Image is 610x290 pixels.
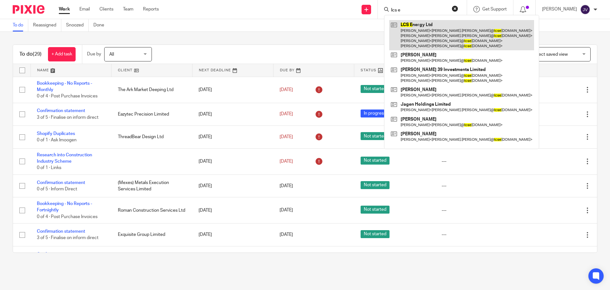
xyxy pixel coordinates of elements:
[532,52,568,57] span: Select saved view
[93,19,109,32] a: Done
[37,215,98,219] span: 0 of 4 · Post Purchase Invoices
[123,6,133,12] a: Team
[13,19,28,32] a: To do
[112,103,193,125] td: Eazytec Precision Limited
[87,51,101,57] p: Due by
[192,148,273,174] td: [DATE]
[361,132,390,140] span: Not started
[280,233,293,237] span: [DATE]
[112,174,193,197] td: (Mexes) Metals Execution Services Limited
[109,52,114,57] span: All
[112,77,193,103] td: The Ark Market Deeping Ltd
[280,135,293,139] span: [DATE]
[66,19,89,32] a: Snoozed
[37,180,85,185] a: Confirmation statement
[37,115,98,120] span: 3 of 5 · Finalise on inform direct
[37,236,98,240] span: 3 of 5 · Finalise on inform direct
[37,229,85,234] a: Confirmation statement
[192,223,273,246] td: [DATE]
[280,159,293,164] span: [DATE]
[542,6,577,12] p: [PERSON_NAME]
[37,252,85,257] a: Confirmation statement
[99,6,113,12] a: Clients
[280,112,293,117] span: [DATE]
[192,103,273,125] td: [DATE]
[112,126,193,148] td: ThreadBear Design Ltd
[192,77,273,103] td: [DATE]
[452,5,458,12] button: Clear
[37,131,75,136] a: Shopify Duplicates
[112,223,193,246] td: Exquisite Group Limited
[37,153,92,164] a: Research into Construction Industry Scheme
[192,174,273,197] td: [DATE]
[48,47,76,61] a: + Add task
[580,4,590,15] img: svg%3E
[143,6,159,12] a: Reports
[33,19,61,32] a: Reassigned
[442,183,510,189] div: ---
[442,207,510,214] div: ---
[482,7,507,11] span: Get Support
[112,197,193,223] td: Roman Construction Services Ltd
[33,52,42,57] span: (29)
[192,246,273,269] td: [DATE]
[361,85,390,93] span: Not started
[79,6,90,12] a: Email
[361,157,390,165] span: Not started
[280,208,293,213] span: [DATE]
[37,109,85,113] a: Confirmation statement
[59,6,70,12] a: Work
[19,51,42,58] h1: To do
[112,246,193,269] td: [PERSON_NAME] Fisheries Ltd
[37,187,77,191] span: 0 of 5 · Inform Direct
[37,166,61,170] span: 0 of 1 · Links
[361,206,390,214] span: Not started
[192,126,273,148] td: [DATE]
[361,181,390,189] span: Not started
[37,94,98,98] span: 0 of 4 · Post Purchase Invoices
[13,5,44,14] img: Pixie
[37,138,77,142] span: 0 of 1 · Ask Imoogen
[390,8,448,13] input: Search
[442,231,510,238] div: ---
[37,81,92,92] a: Bookkeeping - No Reports - Monthly
[192,197,273,223] td: [DATE]
[361,230,390,238] span: Not started
[280,88,293,92] span: [DATE]
[361,110,389,117] span: In progress
[442,158,510,165] div: ---
[280,184,293,188] span: [DATE]
[37,202,92,212] a: Bookkeeping - No Reports - Fortnightly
